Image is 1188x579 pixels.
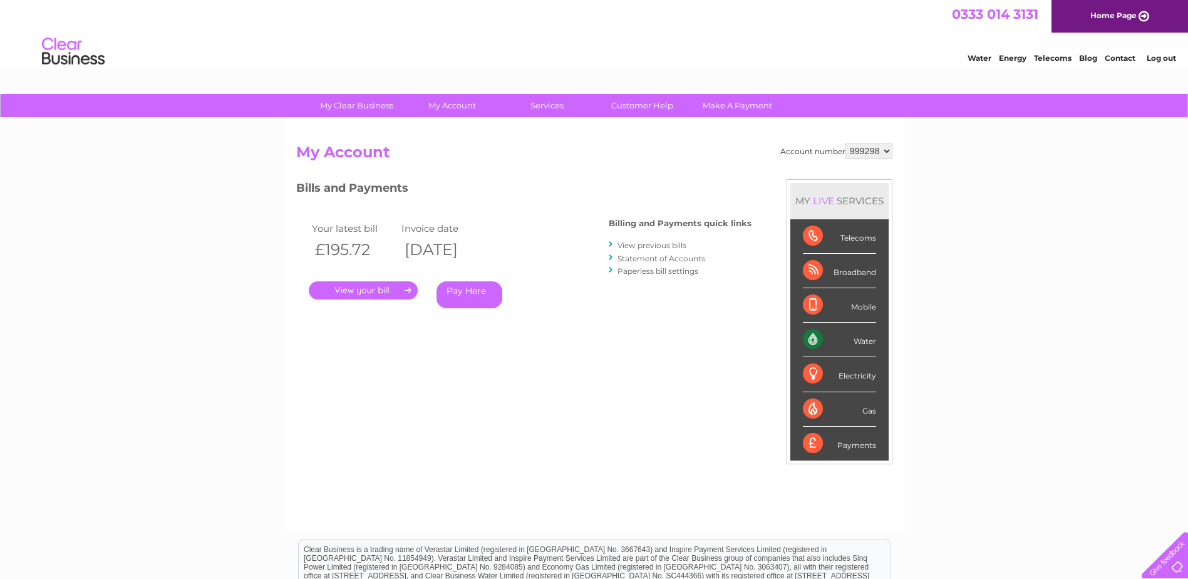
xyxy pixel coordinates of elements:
[1079,53,1097,63] a: Blog
[41,33,105,71] img: logo.png
[803,427,876,461] div: Payments
[790,183,889,219] div: MY SERVICES
[436,281,502,308] a: Pay Here
[686,94,789,117] a: Make A Payment
[305,94,408,117] a: My Clear Business
[803,392,876,427] div: Gas
[617,241,686,250] a: View previous bills
[309,220,399,237] td: Your latest bill
[1105,53,1135,63] a: Contact
[803,357,876,392] div: Electricity
[810,195,837,207] div: LIVE
[296,143,892,167] h2: My Account
[999,53,1026,63] a: Energy
[398,237,488,263] th: [DATE]
[495,94,599,117] a: Services
[952,6,1038,22] a: 0333 014 3131
[398,220,488,237] td: Invoice date
[617,254,705,263] a: Statement of Accounts
[803,323,876,357] div: Water
[780,143,892,159] div: Account number
[1147,53,1176,63] a: Log out
[296,179,752,201] h3: Bills and Payments
[609,219,752,228] h4: Billing and Payments quick links
[299,7,891,61] div: Clear Business is a trading name of Verastar Limited (registered in [GEOGRAPHIC_DATA] No. 3667643...
[1034,53,1072,63] a: Telecoms
[968,53,991,63] a: Water
[400,94,504,117] a: My Account
[803,288,876,323] div: Mobile
[803,219,876,254] div: Telecoms
[309,237,399,263] th: £195.72
[803,254,876,288] div: Broadband
[591,94,694,117] a: Customer Help
[617,266,698,276] a: Paperless bill settings
[309,281,418,300] a: .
